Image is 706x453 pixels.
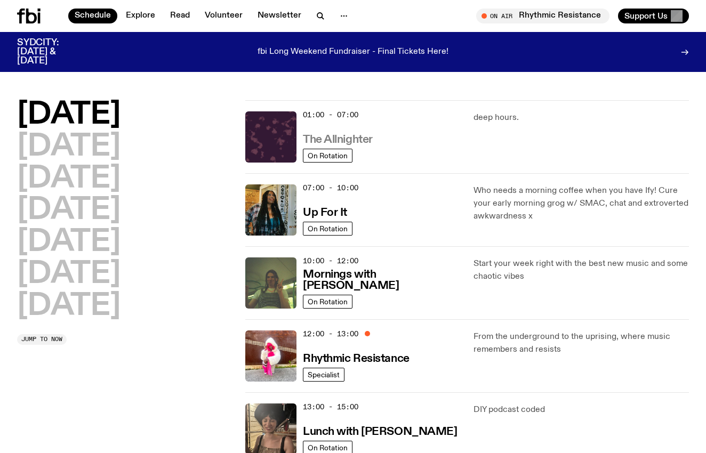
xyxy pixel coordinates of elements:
a: Lunch with [PERSON_NAME] [303,424,457,438]
span: Support Us [624,11,668,21]
h3: Rhythmic Resistance [303,353,410,365]
p: From the underground to the uprising, where music remembers and resists [474,330,689,356]
button: [DATE] [17,132,121,162]
a: Schedule [68,9,117,23]
a: On Rotation [303,149,352,163]
h3: Mornings with [PERSON_NAME] [303,269,461,292]
a: The Allnighter [303,132,373,145]
a: Mornings with [PERSON_NAME] [303,267,461,292]
span: On Rotation [308,443,348,451]
button: [DATE] [17,100,121,130]
span: 07:00 - 10:00 [303,183,358,193]
img: Ify - a Brown Skin girl with black braided twists, looking up to the side with her tongue stickin... [245,184,296,236]
button: [DATE] [17,196,121,225]
span: Jump to now [21,336,62,342]
button: Jump to now [17,334,67,345]
p: Who needs a morning coffee when you have Ify! Cure your early morning grog w/ SMAC, chat and extr... [474,184,689,223]
a: Read [164,9,196,23]
h3: Up For It [303,207,347,219]
button: [DATE] [17,292,121,321]
span: 13:00 - 15:00 [303,402,358,412]
span: On Rotation [308,297,348,305]
h3: SYDCITY: [DATE] & [DATE] [17,38,85,66]
span: 12:00 - 13:00 [303,329,358,339]
button: [DATE] [17,164,121,194]
button: On AirRhythmic Resistance [476,9,609,23]
a: On Rotation [303,222,352,236]
span: 01:00 - 07:00 [303,110,358,120]
img: Jim Kretschmer in a really cute outfit with cute braids, standing on a train holding up a peace s... [245,257,296,309]
a: Rhythmic Resistance [303,351,410,365]
img: Attu crouches on gravel in front of a brown wall. They are wearing a white fur coat with a hood, ... [245,330,296,382]
p: deep hours. [474,111,689,124]
p: DIY podcast coded [474,403,689,416]
span: On Rotation [308,224,348,232]
a: Specialist [303,368,344,382]
p: Start your week right with the best new music and some chaotic vibes [474,257,689,283]
a: Newsletter [251,9,308,23]
h3: The Allnighter [303,134,373,145]
span: Specialist [308,370,340,378]
span: 10:00 - 12:00 [303,256,358,266]
a: On Rotation [303,295,352,309]
button: [DATE] [17,228,121,257]
button: Support Us [618,9,689,23]
h3: Lunch with [PERSON_NAME] [303,426,457,438]
a: Up For It [303,205,347,219]
a: Explore [119,9,162,23]
span: On Rotation [308,151,348,159]
p: fbi Long Weekend Fundraiser - Final Tickets Here! [258,47,448,57]
button: [DATE] [17,260,121,289]
a: Volunteer [198,9,249,23]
